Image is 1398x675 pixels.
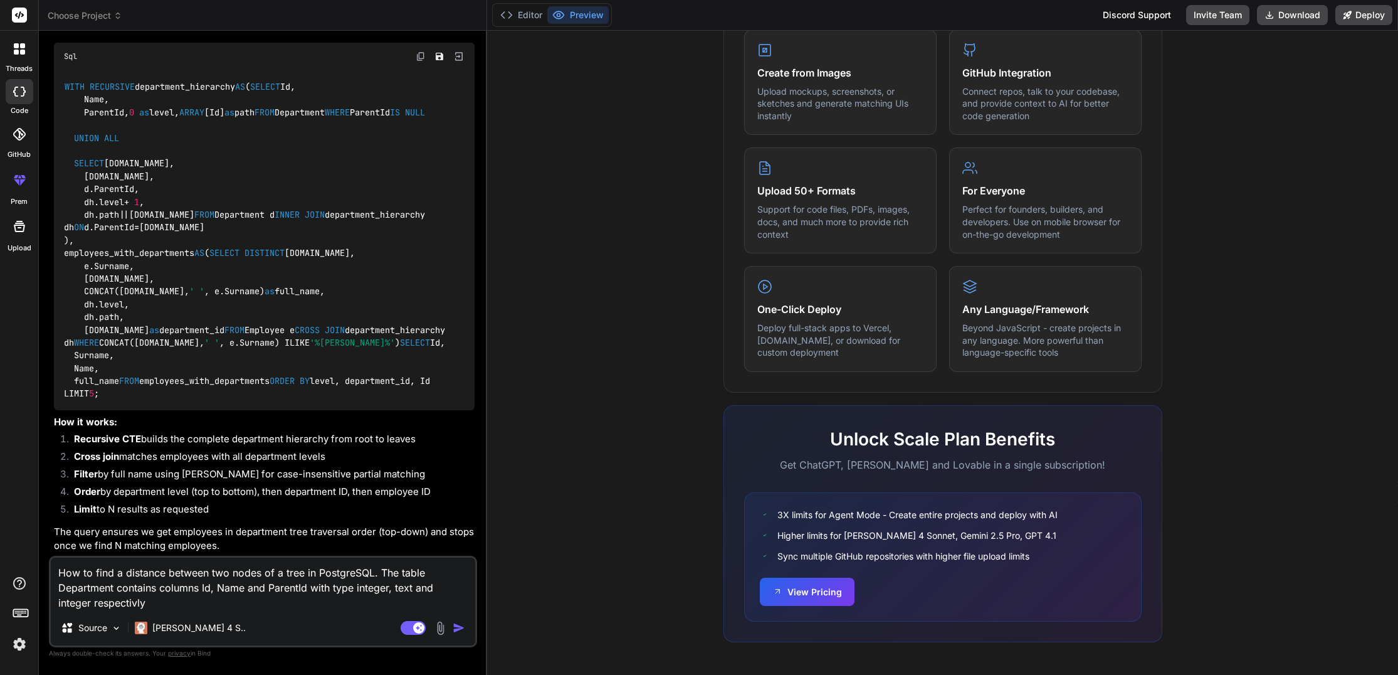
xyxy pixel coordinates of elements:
[757,203,923,240] p: Support for code files, PDFs, images, docs, and much more to provide rich context
[78,622,107,634] p: Source
[757,302,923,317] h4: One-Click Deploy
[74,433,141,445] strong: Recursive CTE
[54,525,475,553] p: The query ensures we get employees in department tree traversal order (top-down) and stops once w...
[453,622,465,634] img: icon
[64,467,475,485] li: by full name using [PERSON_NAME] for case-insensitive partial matching
[11,196,28,207] label: prem
[433,621,448,635] img: attachment
[139,107,149,118] span: as
[49,647,477,659] p: Always double-check its answers. Your in Bind
[416,51,426,61] img: copy
[135,622,147,634] img: Claude 4 Sonnet
[962,183,1128,198] h4: For Everyone
[310,337,395,348] span: '%[PERSON_NAME]%'
[305,209,325,220] span: JOIN
[962,85,1128,122] p: Connect repos, talk to your codebase, and provide context to AI for better code generation
[64,485,475,502] li: by department level (top to bottom), then department ID, then employee ID
[90,81,135,92] span: RECURSIVE
[1257,5,1328,25] button: Download
[152,622,246,634] p: [PERSON_NAME] 4 S..
[224,107,234,118] span: as
[64,51,77,61] span: Sql
[209,248,239,259] span: SELECT
[149,324,159,336] span: as
[204,337,219,348] span: ' '
[51,558,475,610] textarea: How to find a distance between two nodes of a tree in PostgreSQL. The table Department contains c...
[757,65,923,80] h4: Create from Images
[129,107,134,118] span: 0
[777,550,1029,563] span: Sync multiple GitHub repositories with higher file upload limits
[74,503,97,515] strong: Limit
[270,375,295,386] span: ORDER
[74,337,99,348] span: WHERE
[74,486,100,497] strong: Order
[1186,5,1249,25] button: Invite Team
[744,426,1142,452] h2: Unlock Scale Plan Benefits
[6,63,33,74] label: threads
[194,248,204,259] span: AS
[224,324,244,336] span: FROM
[300,375,310,386] span: BY
[390,107,400,118] span: IS
[255,107,275,118] span: FROM
[1095,5,1179,25] div: Discord Support
[295,324,320,336] span: CROSS
[64,432,475,450] li: builds the complete department hierarchy from root to leaves
[777,508,1058,521] span: 3X limits for Agent Mode - Create entire projects and deploy with AI
[124,196,129,208] span: +
[119,375,139,386] span: FROM
[134,196,139,208] span: 1
[757,85,923,122] p: Upload mockups, screenshots, or sketches and generate matching UIs instantly
[757,322,923,359] p: Deploy full-stack apps to Vercel, [DOMAIN_NAME], or download for custom deployment
[757,183,923,198] h4: Upload 50+ Formats
[111,623,122,634] img: Pick Models
[179,107,204,118] span: ARRAY
[400,337,430,348] span: SELECT
[65,81,85,92] span: WITH
[64,450,475,467] li: matches employees with all department levels
[74,158,104,169] span: SELECT
[74,450,119,462] strong: Cross join
[104,132,119,144] span: ALL
[962,203,1128,240] p: Perfect for founders, builders, and developers. Use on mobile browser for on-the-go development
[275,209,300,220] span: INNER
[1335,5,1392,25] button: Deploy
[11,105,28,116] label: code
[431,48,448,65] button: Save file
[168,649,191,657] span: privacy
[189,286,204,297] span: ' '
[250,81,280,92] span: SELECT
[194,209,214,220] span: FROM
[134,222,139,233] span: =
[235,81,245,92] span: AS
[64,80,450,400] code: department_hierarchy ( Id, Name, ParentId, level, [Id] path Department ParentId [DOMAIN_NAME], [D...
[9,634,30,655] img: settings
[325,324,345,336] span: JOIN
[74,222,84,233] span: ON
[962,322,1128,359] p: Beyond JavaScript - create projects in any language. More powerful than language-specific tools
[74,132,99,144] span: UNION
[744,457,1142,472] p: Get ChatGPT, [PERSON_NAME] and Lovable in a single subscription!
[244,248,285,259] span: DISTINCT
[325,107,350,118] span: WHERE
[64,502,475,520] li: to N results as requested
[48,9,122,22] span: Choose Project
[962,65,1128,80] h4: GitHub Integration
[265,286,275,297] span: as
[405,107,425,118] span: NULL
[54,416,117,428] strong: How it works:
[547,6,609,24] button: Preview
[119,209,129,220] span: ||
[495,6,547,24] button: Editor
[453,51,465,62] img: Open in Browser
[89,388,94,400] span: 5
[962,302,1128,317] h4: Any Language/Framework
[8,149,31,160] label: GitHub
[74,468,98,480] strong: Filter
[760,578,854,606] button: View Pricing
[777,529,1056,542] span: Higher limits for [PERSON_NAME] 4 Sonnet, Gemini 2.5 Pro, GPT 4.1
[8,243,31,253] label: Upload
